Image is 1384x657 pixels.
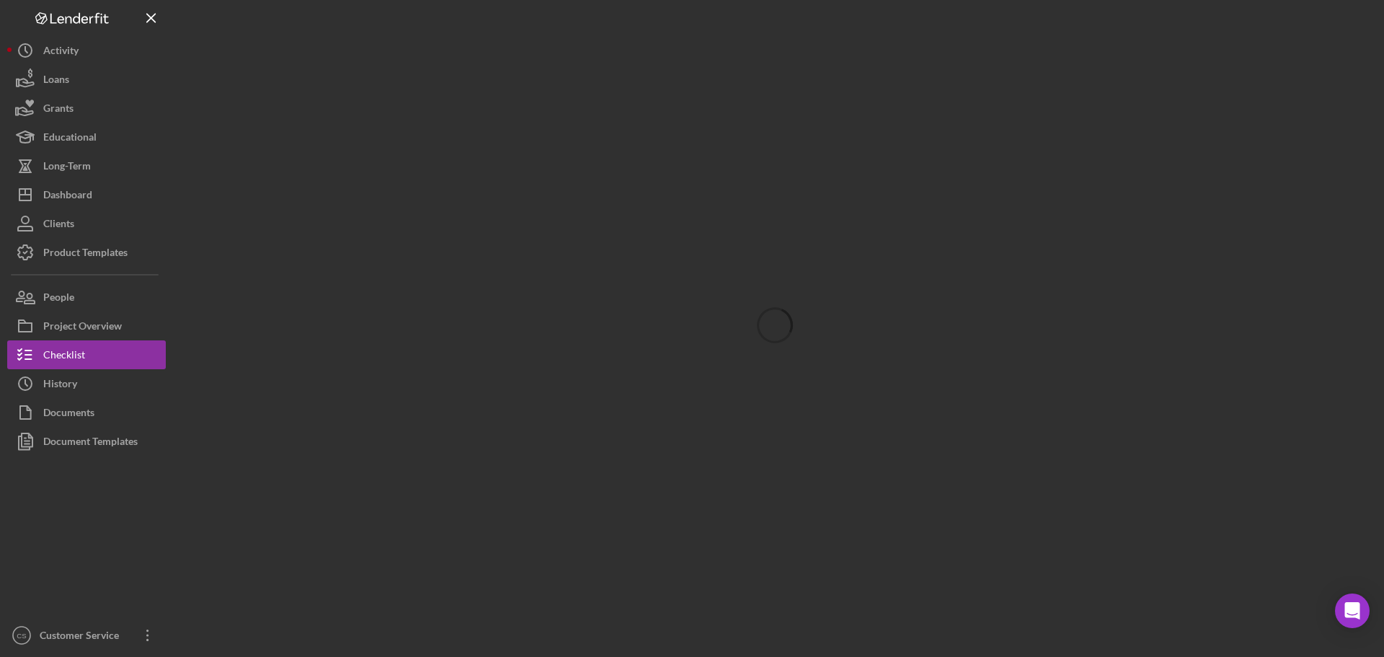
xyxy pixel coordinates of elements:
div: Activity [43,36,79,69]
button: Grants [7,94,166,123]
button: CSCustomer Service [7,621,166,650]
div: Product Templates [43,238,128,270]
button: Product Templates [7,238,166,267]
button: Project Overview [7,312,166,340]
button: Educational [7,123,166,151]
button: Document Templates [7,427,166,456]
div: Long-Term [43,151,91,184]
div: History [43,369,77,402]
div: Open Intercom Messenger [1335,594,1370,628]
button: Checklist [7,340,166,369]
button: Activity [7,36,166,65]
div: Checklist [43,340,85,373]
div: Documents [43,398,94,431]
div: Grants [43,94,74,126]
button: Loans [7,65,166,94]
button: Clients [7,209,166,238]
div: Loans [43,65,69,97]
text: CS [17,632,26,640]
button: Documents [7,398,166,427]
div: Dashboard [43,180,92,213]
div: Document Templates [43,427,138,459]
button: History [7,369,166,398]
button: Long-Term [7,151,166,180]
div: Customer Service [36,621,130,653]
div: Clients [43,209,74,242]
div: Project Overview [43,312,122,344]
button: Dashboard [7,180,166,209]
div: Educational [43,123,97,155]
div: People [43,283,74,315]
button: People [7,283,166,312]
